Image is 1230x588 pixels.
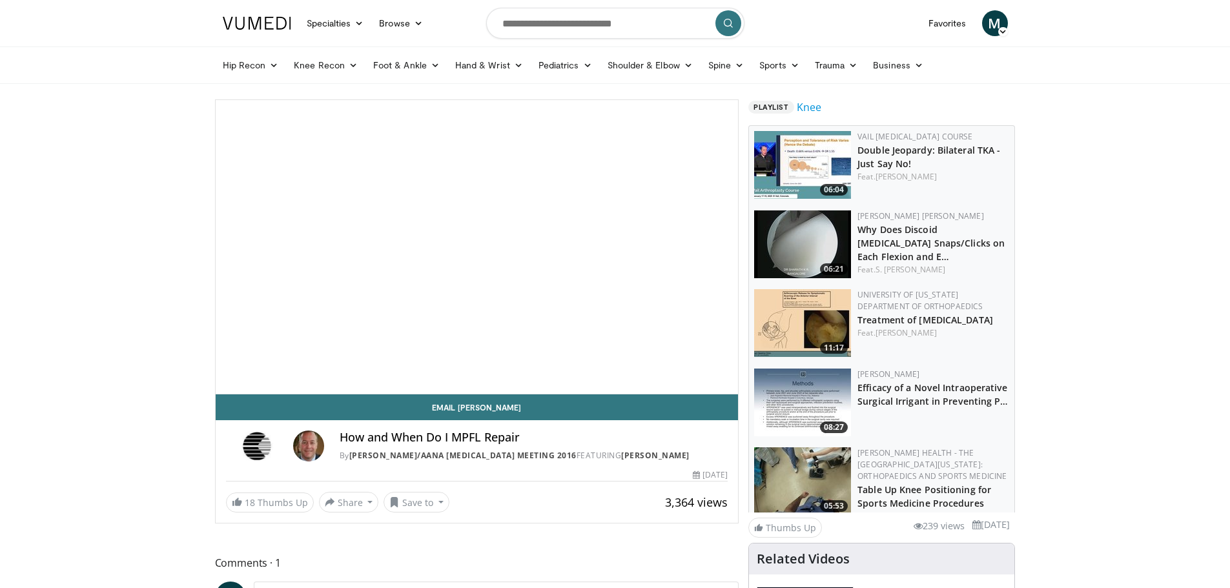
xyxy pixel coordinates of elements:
[349,450,577,461] a: [PERSON_NAME]/AANA [MEDICAL_DATA] Meeting 2016
[807,52,866,78] a: Trauma
[857,447,1007,482] a: [PERSON_NAME] Health - The [GEOGRAPHIC_DATA][US_STATE]: Orthopaedics and Sports Medicine
[621,450,690,461] a: [PERSON_NAME]
[876,327,937,338] a: [PERSON_NAME]
[865,52,931,78] a: Business
[245,496,255,509] span: 18
[319,492,379,512] button: Share
[693,469,728,481] div: [DATE]
[857,314,993,326] a: Treatment of [MEDICAL_DATA]
[876,511,937,522] a: [PERSON_NAME]
[223,17,291,30] img: VuMedi Logo
[531,52,600,78] a: Pediatrics
[752,52,807,78] a: Sports
[972,518,1010,532] li: [DATE]
[857,483,991,509] a: Table Up Knee Positioning for Sports Medicine Procedures
[857,264,1009,276] div: Feat.
[486,8,744,39] input: Search topics, interventions
[754,210,851,278] a: 06:21
[876,264,946,275] a: S. [PERSON_NAME]
[286,52,365,78] a: Knee Recon
[857,171,1009,183] div: Feat.
[600,52,701,78] a: Shoulder & Elbow
[340,450,728,461] div: By FEATURING
[226,431,288,461] img: Metcalf/AANA Arthroscopic Surgery Meeting 2016
[754,289,851,357] a: 11:17
[757,551,850,567] h4: Related Videos
[447,52,531,78] a: Hand & Wrist
[701,52,752,78] a: Spine
[857,327,1009,339] div: Feat.
[857,210,984,221] a: [PERSON_NAME] [PERSON_NAME]
[820,421,848,433] span: 08:27
[340,431,728,445] h4: How and When Do I MPFL Repair
[982,10,1008,36] a: M
[216,394,739,420] a: Email [PERSON_NAME]
[748,518,822,538] a: Thumbs Up
[914,519,965,533] li: 239 views
[215,52,287,78] a: Hip Recon
[371,10,431,36] a: Browse
[754,369,851,436] a: 08:27
[820,263,848,275] span: 06:21
[857,144,1000,170] a: Double Jeopardy: Bilateral TKA - Just Say No!
[754,447,851,515] img: 7f53b4a9-2576-4161-893f-388107fc5203.150x105_q85_crop-smart_upscale.jpg
[857,223,1005,263] a: Why Does Discoid [MEDICAL_DATA] Snaps/Clicks on Each Flexion and E…
[293,431,324,461] img: Avatar
[754,289,851,357] img: 2e49bb83-6313-49cf-9bbe-03637b969a3d.150x105_q85_crop-smart_upscale.jpg
[876,171,937,182] a: [PERSON_NAME]
[857,131,972,142] a: Vail [MEDICAL_DATA] Course
[857,289,983,312] a: University of [US_STATE] Department of Orthopaedics
[226,492,314,512] a: 18 Thumbs Up
[820,500,848,512] span: 05:53
[215,554,739,571] span: Comments 1
[365,52,447,78] a: Foot & Ankle
[754,210,851,278] img: 5498e0a3-a4cb-4475-953f-0a602e48a159.150x105_q85_crop-smart_upscale.jpg
[857,511,1009,523] div: Feat.
[748,101,794,114] span: Playlist
[820,342,848,354] span: 11:17
[754,369,851,436] img: 51d3f9e4-e361-403f-9d78-b7645b3fa504.150x105_q85_crop-smart_upscale.jpg
[820,184,848,196] span: 06:04
[754,131,851,199] img: 12edab2f-f21e-45b1-97da-25706f8e62a9.150x105_q85_crop-smart_upscale.jpg
[754,131,851,199] a: 06:04
[216,100,739,394] video-js: Video Player
[857,369,919,380] a: [PERSON_NAME]
[857,381,1008,407] a: Efficacy of a Novel Intraoperative Surgical Irrigant in Preventing P…
[299,10,372,36] a: Specialties
[797,99,821,115] a: Knee
[921,10,974,36] a: Favorites
[384,492,449,512] button: Save to
[665,494,728,510] span: 3,364 views
[754,447,851,515] a: 05:53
